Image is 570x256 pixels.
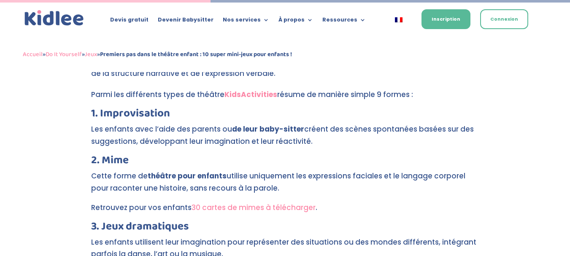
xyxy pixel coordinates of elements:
[91,108,479,123] h3: 1. Improvisation
[322,17,366,26] a: Ressources
[23,49,292,59] span: » » »
[91,170,479,202] p: Cette forme de utilise uniquement les expressions faciales et le langage corporel pour raconter u...
[232,124,304,134] strong: de leur baby-sitter
[223,17,269,26] a: Nos services
[158,17,213,26] a: Devenir Babysitter
[421,9,470,29] a: Inscription
[278,17,313,26] a: À propos
[192,202,316,213] a: 30 cartes de mimes à télécharger
[91,155,479,170] h3: 2. Mime
[480,9,528,29] a: Connexion
[91,221,479,236] h3: 3. Jeux dramatiques
[23,8,86,28] img: logo_kidlee_bleu
[224,89,277,100] a: KidsActivities
[23,49,43,59] a: Accueil
[395,17,403,22] img: Français
[85,49,97,59] a: Jeux
[110,17,149,26] a: Devis gratuit
[100,49,292,59] strong: Premiers pas dans le théâtre enfant : 10 super mini-jeux pour enfants !
[46,49,82,59] a: Do It Yourself
[91,123,479,155] p: Les enfants avec l’aide des parents ou créent des scènes spontanées basées sur des suggestions, d...
[91,89,479,108] p: Parmi les différents types de théâtre résume de manière simple 9 formes :
[91,202,479,221] p: Retrouvez pour vos enfants .
[148,171,227,181] strong: théâtre pour enfants
[23,8,86,28] a: Kidlee Logo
